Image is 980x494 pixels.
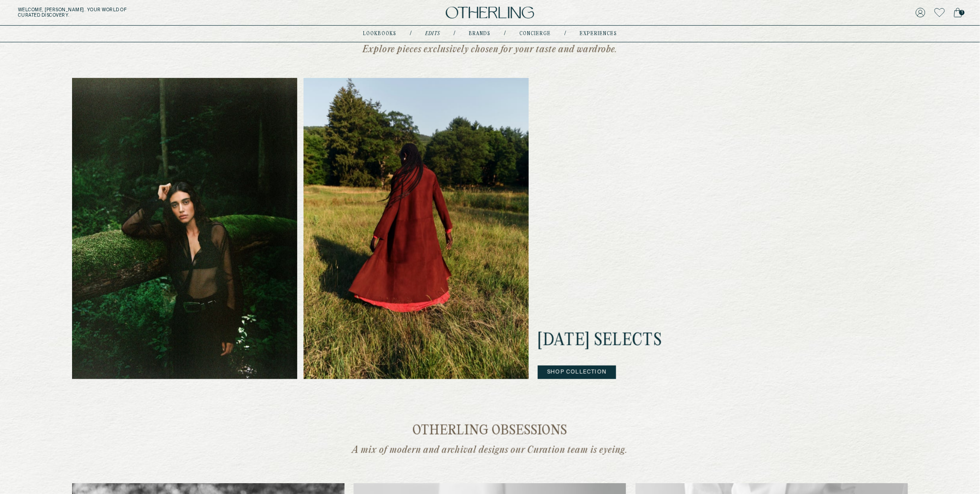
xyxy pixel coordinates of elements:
div: / [454,30,455,37]
a: Edits [425,32,440,36]
div: / [564,30,566,37]
p: Explore pieces exclusively chosen for your taste and wardrobe. [314,44,666,55]
a: experiences [580,32,617,36]
h2: otherling obsessions [72,424,908,438]
a: concierge [519,32,551,36]
div: / [410,30,412,37]
button: Shop Collection [538,366,616,379]
a: 1 [954,6,962,19]
img: Cover 1 [72,78,297,379]
img: logo [446,7,534,19]
img: Cover 2 [304,78,529,379]
h2: [DATE] Selects [538,330,727,352]
h5: Welcome, [PERSON_NAME] . Your world of curated discovery. [18,7,301,18]
a: Brands [469,32,490,36]
a: lookbooks [363,32,396,36]
p: A mix of modern and archival designs our Curation team is eyeing. [314,444,666,456]
div: / [504,30,506,37]
span: 1 [959,10,965,15]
